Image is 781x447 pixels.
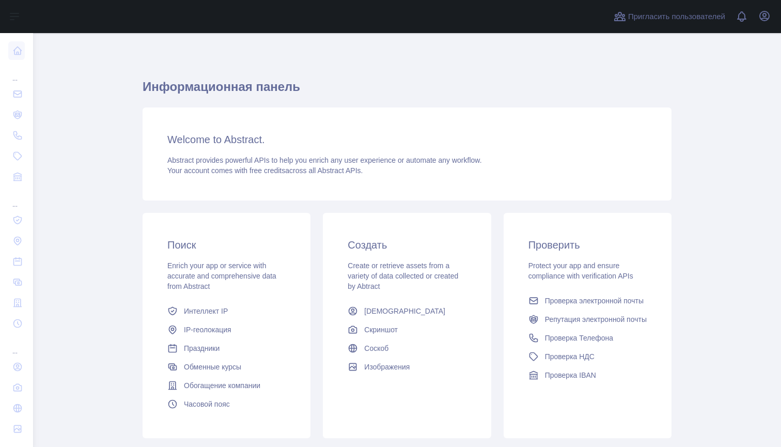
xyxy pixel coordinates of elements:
h3: Проверить [528,238,647,252]
span: Обменные курсы [184,362,241,372]
h1: Информационная панель [143,79,671,103]
span: Проверка электронной почты [545,296,644,306]
span: Обогащение компании [184,380,260,391]
span: Репутация электронной почты [545,314,647,325]
a: Обогащение компании [163,376,290,395]
span: Abstract provides powerful APIs to help you enrich any user experience or automate any workflow. [167,156,482,164]
a: Часовой пояс [163,395,290,413]
span: Интеллект IP [184,306,228,316]
span: [DEMOGRAPHIC_DATA] [364,306,445,316]
a: Интеллект IP [163,302,290,320]
a: Соскоб [343,339,470,358]
div: ... [8,62,25,83]
span: Скриншот [364,325,398,335]
div: ... [8,188,25,209]
span: Проверка IBAN [545,370,596,380]
a: Репутация электронной почты [524,310,651,329]
a: Обменные курсы [163,358,290,376]
span: Праздники [184,343,220,353]
h3: Поиск [167,238,286,252]
span: Protect your app and ensure compliance with verification APIs [528,261,633,280]
a: [DEMOGRAPHIC_DATA] [343,302,470,320]
a: Праздники [163,339,290,358]
span: Пригласить пользователей [628,11,725,23]
span: free credits [249,166,285,175]
a: Проверка Телефона [524,329,651,347]
a: Проверка НДС [524,347,651,366]
span: Enrich your app or service with accurate and comprehensive data from Abstract [167,261,276,290]
span: Проверка Телефона [545,333,613,343]
span: Часовой пояс [184,399,230,409]
span: Соскоб [364,343,388,353]
button: Пригласить пользователей [612,8,727,25]
span: Your account comes with across all Abstract APIs. [167,166,363,175]
h3: Welcome to Abstract. [167,132,647,147]
span: Проверка НДС [545,351,595,362]
span: Изображения [364,362,410,372]
a: Проверка IBAN [524,366,651,384]
a: Изображения [343,358,470,376]
span: Create or retrieve assets from a variety of data collected or created by Abtract [348,261,458,290]
span: IP-геолокация [184,325,231,335]
a: IP-геолокация [163,320,290,339]
a: Проверка электронной почты [524,291,651,310]
div: ... [8,335,25,356]
a: Скриншот [343,320,470,339]
h3: Создать [348,238,466,252]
